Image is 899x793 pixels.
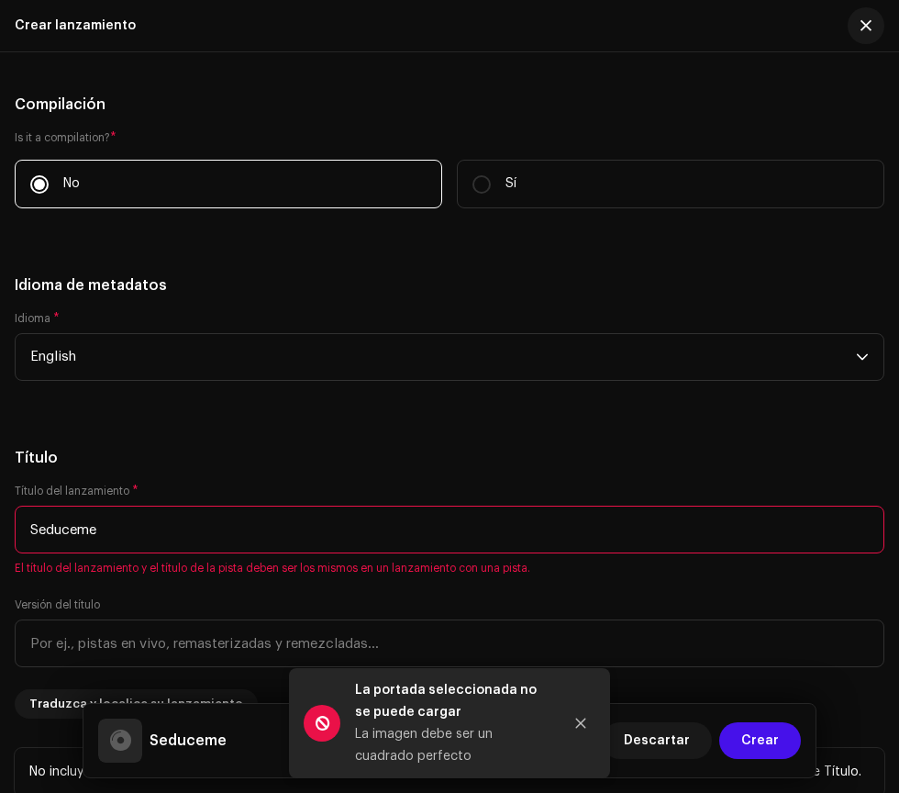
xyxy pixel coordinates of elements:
h5: Idioma de metadatos [15,274,884,296]
span: Crear [741,722,779,759]
div: Crear lanzamiento [15,18,136,33]
button: Descartar [602,722,712,759]
button: Close [562,705,599,742]
span: English [30,334,856,380]
span: Traduzca y localice su lanzamiento [29,686,243,722]
label: Idioma [15,311,60,326]
label: Is it a compilation? [15,130,884,145]
span: El título del lanzamiento y el título de la pista deben ser los mismos en un lanzamiento con una ... [15,561,884,575]
p: No [63,174,80,194]
label: Versión del título [15,598,100,612]
input: por ejemplo: mi gran canción [15,506,884,553]
button: Traduzca y localice su lanzamiento [15,689,258,719]
h5: Título [15,447,884,469]
input: Por ej., pistas en vivo, remasterizadas y remezcladas... [15,620,884,667]
span: Descartar [624,722,690,759]
div: dropdown trigger [856,334,869,380]
button: Crear [719,722,801,759]
h5: Compilación [15,94,884,116]
label: Título del lanzamiento [15,484,139,498]
p: Sí [505,174,516,194]
div: La imagen debe ser un cuadrado perfecto [355,723,548,767]
h5: Seduceme [150,730,227,752]
div: La portada seleccionada no se puede cargar [355,679,548,723]
p: No incluya información de la versión como Remix o Uncut en el campo de Título principal. Pasa eso... [29,763,870,782]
